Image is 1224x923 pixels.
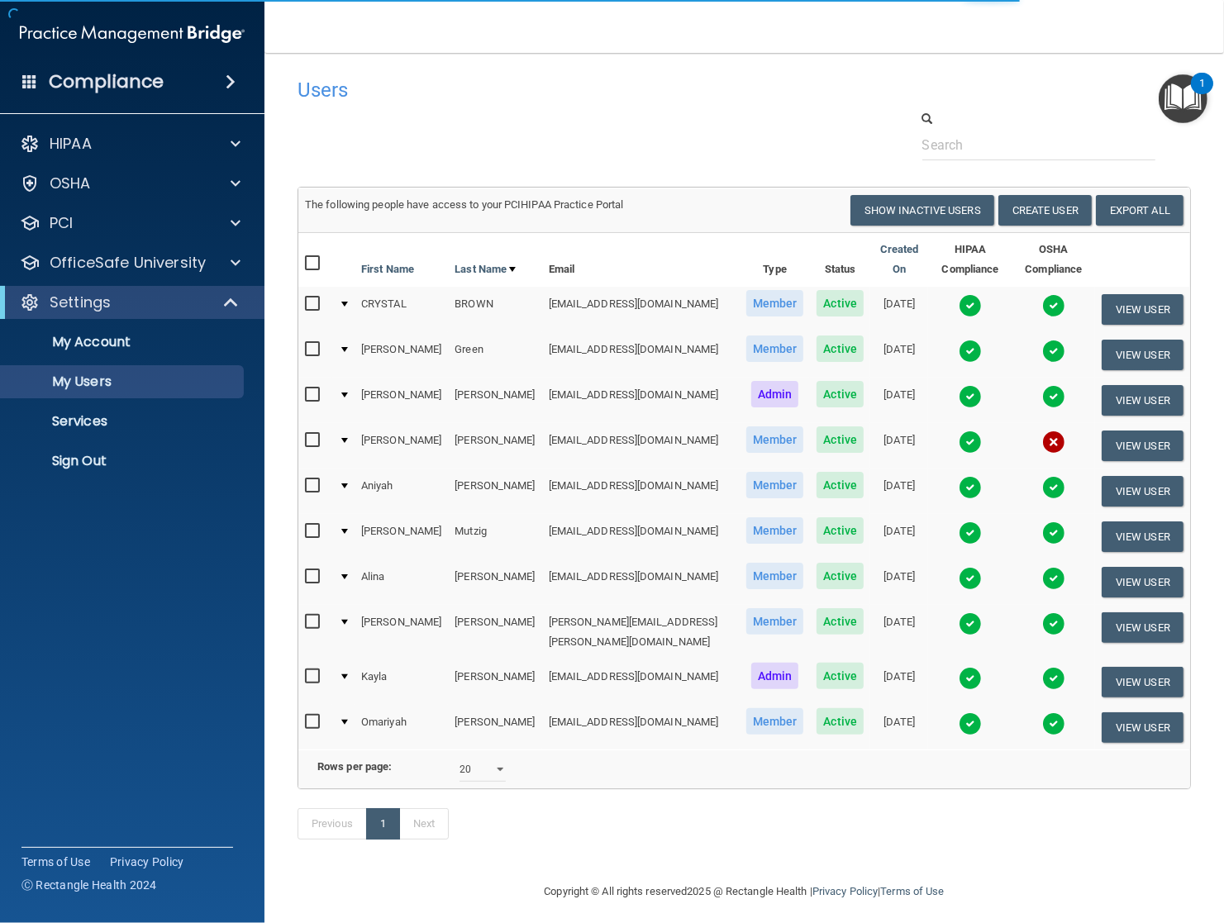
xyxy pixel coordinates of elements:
button: View User [1102,340,1184,370]
img: tick.e7d51cea.svg [959,521,982,545]
img: tick.e7d51cea.svg [1042,385,1065,408]
h4: Users [298,79,808,101]
td: [DATE] [870,332,928,378]
td: [DATE] [870,287,928,332]
span: Member [746,426,804,453]
a: Next [399,808,449,840]
span: Admin [751,381,799,407]
td: [PERSON_NAME][EMAIL_ADDRESS][PERSON_NAME][DOMAIN_NAME] [542,605,740,659]
td: [DATE] [870,514,928,559]
p: My Account [11,334,236,350]
img: tick.e7d51cea.svg [1042,521,1065,545]
p: Sign Out [11,453,236,469]
button: View User [1102,567,1184,597]
td: Kayla [355,659,448,705]
td: [PERSON_NAME] [448,378,541,423]
img: tick.e7d51cea.svg [1042,294,1065,317]
td: [PERSON_NAME] [355,605,448,659]
span: Active [817,335,864,362]
img: tick.e7d51cea.svg [1042,340,1065,363]
td: [PERSON_NAME] [355,514,448,559]
td: [PERSON_NAME] [448,659,541,705]
td: [PERSON_NAME] [355,332,448,378]
span: Active [817,290,864,316]
span: Member [746,517,804,544]
img: tick.e7d51cea.svg [1042,712,1065,735]
span: Member [746,563,804,589]
p: Settings [50,293,111,312]
p: PCI [50,213,73,233]
p: Services [11,413,236,430]
span: Active [817,472,864,498]
a: OfficeSafe University [20,253,241,273]
p: OfficeSafe University [50,253,206,273]
button: Show Inactive Users [850,195,994,226]
td: [PERSON_NAME] [448,605,541,659]
button: View User [1102,521,1184,552]
img: tick.e7d51cea.svg [959,712,982,735]
div: 1 [1199,83,1205,105]
button: View User [1102,476,1184,507]
span: Active [817,517,864,544]
span: Ⓒ Rectangle Health 2024 [21,877,157,893]
button: View User [1102,294,1184,325]
div: Copyright © All rights reserved 2025 @ Rectangle Health | | [443,865,1046,918]
img: tick.e7d51cea.svg [959,567,982,590]
td: [DATE] [870,423,928,469]
td: [EMAIL_ADDRESS][DOMAIN_NAME] [542,423,740,469]
span: Member [746,708,804,735]
td: [DATE] [870,659,928,705]
span: Active [817,563,864,589]
span: Active [817,381,864,407]
button: View User [1102,612,1184,643]
img: tick.e7d51cea.svg [1042,476,1065,499]
button: Open Resource Center, 1 new notification [1159,74,1207,123]
td: [EMAIL_ADDRESS][DOMAIN_NAME] [542,659,740,705]
td: [DATE] [870,378,928,423]
img: tick.e7d51cea.svg [1042,567,1065,590]
img: tick.e7d51cea.svg [1042,612,1065,635]
td: Mutzig [448,514,541,559]
td: Aniyah [355,469,448,514]
a: Last Name [455,259,516,279]
td: BROWN [448,287,541,332]
span: Active [817,708,864,735]
td: [DATE] [870,605,928,659]
h4: Compliance [49,70,164,93]
b: Rows per page: [317,760,392,773]
td: [DATE] [870,469,928,514]
img: cross.ca9f0e7f.svg [1042,431,1065,454]
td: CRYSTAL [355,287,448,332]
a: HIPAA [20,134,241,154]
button: View User [1102,667,1184,697]
a: Previous [298,808,367,840]
td: [PERSON_NAME] [355,423,448,469]
a: OSHA [20,174,241,193]
a: Export All [1096,195,1184,226]
span: Member [746,472,804,498]
th: HIPAA Compliance [928,233,1012,287]
img: tick.e7d51cea.svg [959,476,982,499]
img: PMB logo [20,17,245,50]
span: Active [817,663,864,689]
td: [PERSON_NAME] [355,378,448,423]
td: [EMAIL_ADDRESS][DOMAIN_NAME] [542,332,740,378]
td: [PERSON_NAME] [448,423,541,469]
td: [PERSON_NAME] [448,559,541,605]
button: View User [1102,712,1184,743]
a: Created On [877,240,922,279]
th: Type [740,233,811,287]
th: OSHA Compliance [1012,233,1095,287]
iframe: Drift Widget Chat Controller [939,807,1204,873]
span: Active [817,608,864,635]
span: Member [746,290,804,316]
a: First Name [361,259,414,279]
td: Alina [355,559,448,605]
button: View User [1102,385,1184,416]
td: [PERSON_NAME] [448,705,541,749]
span: Member [746,335,804,362]
img: tick.e7d51cea.svg [1042,667,1065,690]
span: The following people have access to your PCIHIPAA Practice Portal [305,198,624,211]
span: Member [746,608,804,635]
button: View User [1102,431,1184,461]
